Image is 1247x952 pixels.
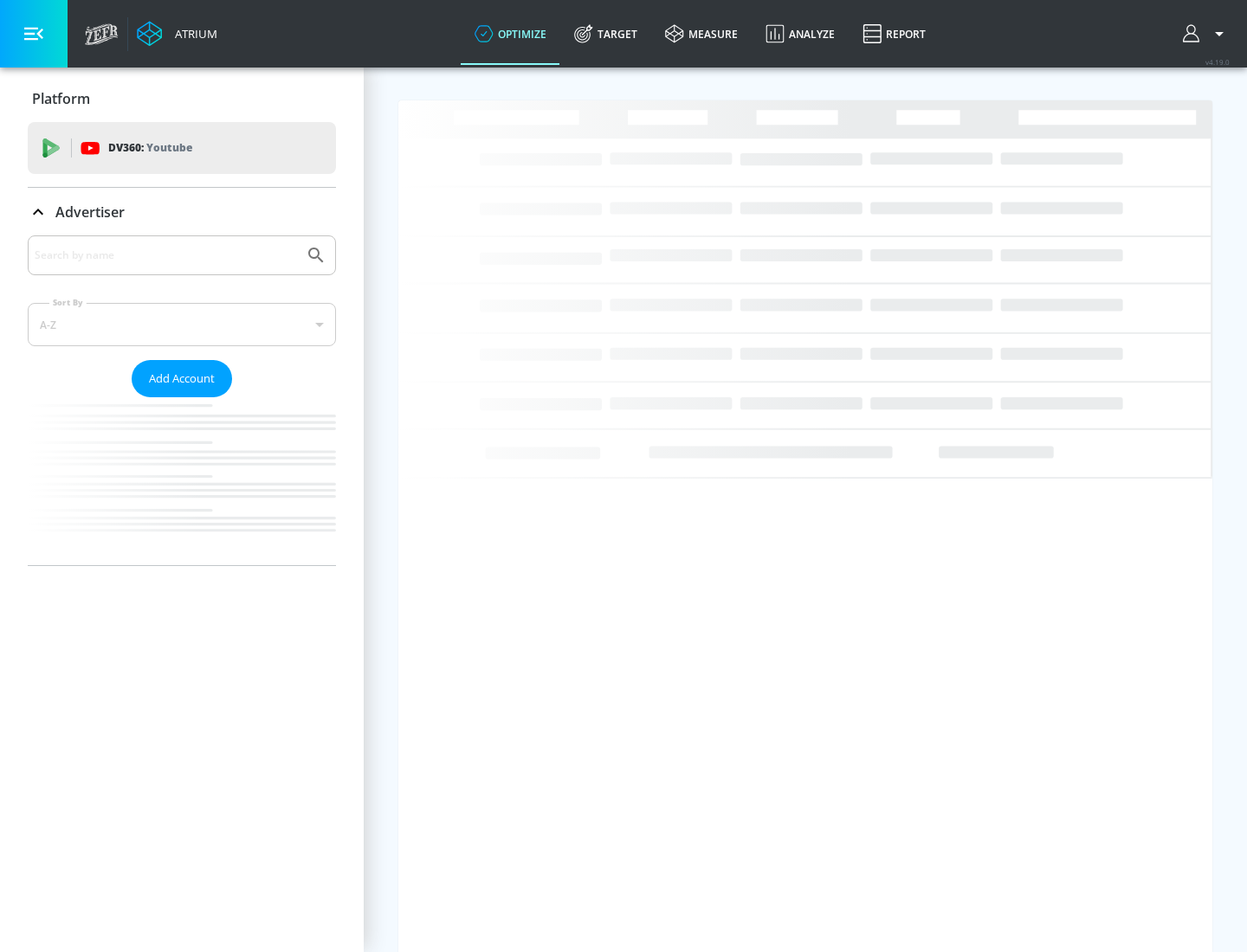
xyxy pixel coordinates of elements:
[146,138,192,157] p: Youtube
[49,297,87,308] label: Sort By
[55,203,125,222] p: Advertiser
[461,3,560,65] a: optimize
[560,3,651,65] a: Target
[28,303,336,346] div: A-Z
[35,244,297,267] input: Search by name
[28,188,336,236] div: Advertiser
[1205,57,1230,67] span: v 4.19.0
[849,3,940,65] a: Report
[168,26,217,42] div: Atrium
[651,3,752,65] a: measure
[752,3,849,65] a: Analyze
[149,369,215,389] span: Add Account
[32,89,90,108] p: Platform
[28,122,336,174] div: DV360: Youtube
[28,235,336,565] div: Advertiser
[28,74,336,123] div: Platform
[28,397,336,565] nav: list of Advertiser
[108,138,192,158] p: DV360:
[137,21,217,47] a: Atrium
[132,360,232,397] button: Add Account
